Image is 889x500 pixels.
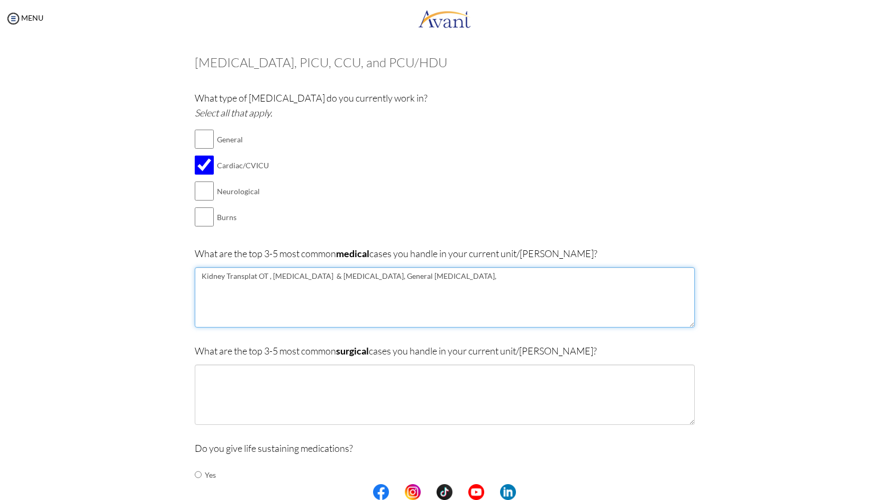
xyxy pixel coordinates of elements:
[500,484,516,500] img: li.png
[405,484,421,500] img: in.png
[195,246,695,261] p: What are the top 3-5 most common cases you handle in your current unit/[PERSON_NAME]?
[195,343,695,358] p: What are the top 3-5 most common cases you handle in your current unit/[PERSON_NAME]?
[373,484,389,500] img: fb.png
[195,56,695,69] h3: [MEDICAL_DATA], PICU, CCU, and PCU/HDU
[195,441,695,456] p: Do you give life sustaining medications?
[452,484,468,500] img: blank.png
[336,345,369,357] b: surgical
[217,126,269,152] td: General
[468,484,484,500] img: yt.png
[389,484,405,500] img: blank.png
[336,248,369,259] b: medical
[217,204,269,230] td: Burns
[205,462,216,488] td: Yes
[195,107,273,119] i: Select all that apply.
[5,13,43,22] a: MENU
[421,484,437,500] img: blank.png
[5,11,21,26] img: icon-menu.png
[217,178,269,204] td: Neurological
[217,152,269,178] td: Cardiac/CVICU
[418,3,471,34] img: logo.png
[437,484,452,500] img: tt.png
[195,90,695,120] p: What type of [MEDICAL_DATA] do you currently work in?
[484,484,500,500] img: blank.png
